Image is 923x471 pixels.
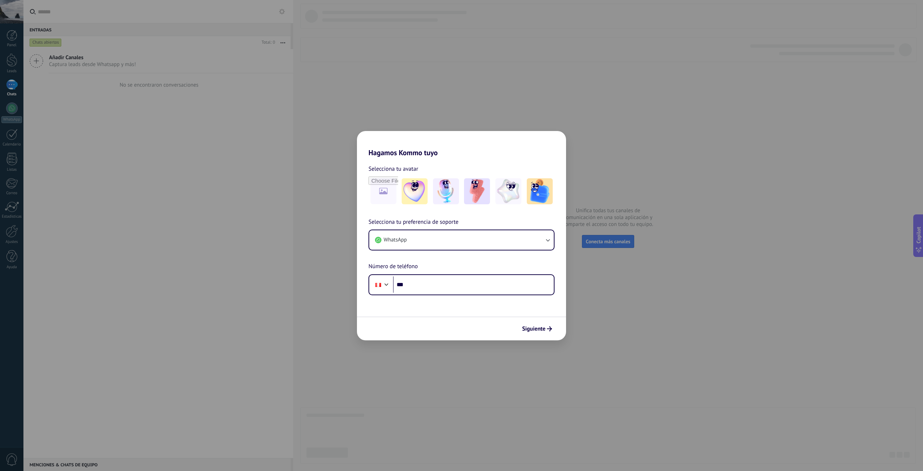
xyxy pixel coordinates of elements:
[357,131,566,157] h2: Hagamos Kommo tuyo
[384,236,407,244] span: WhatsApp
[368,262,418,271] span: Número de teléfono
[368,218,459,227] span: Selecciona tu preferencia de soporte
[371,277,385,292] div: Peru: + 51
[495,178,521,204] img: -4.jpeg
[522,326,546,331] span: Siguiente
[402,178,428,204] img: -1.jpeg
[433,178,459,204] img: -2.jpeg
[464,178,490,204] img: -3.jpeg
[519,323,555,335] button: Siguiente
[368,164,418,174] span: Selecciona tu avatar
[527,178,553,204] img: -5.jpeg
[369,230,554,250] button: WhatsApp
